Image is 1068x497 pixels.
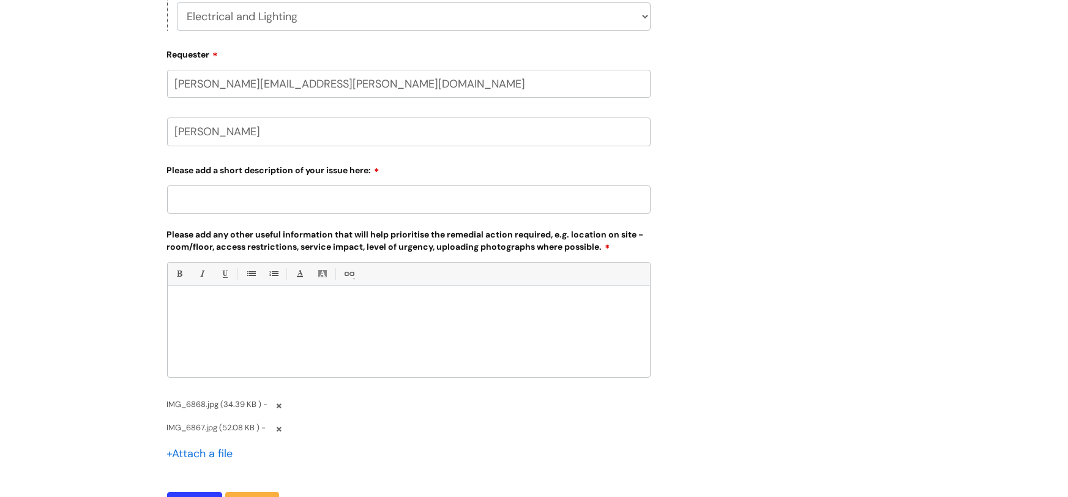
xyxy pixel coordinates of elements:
input: Your Name [167,118,651,146]
span: IMG_6868.jpg (34.39 KB ) - [167,397,274,411]
a: Underline(Ctrl-U) [217,266,232,282]
a: Link [341,266,356,282]
a: Font Color [292,266,307,282]
span: + [167,446,173,461]
label: Please add a short description of your issue here: [167,161,651,176]
a: • Unordered List (Ctrl-Shift-7) [243,266,258,282]
input: Email [167,70,651,98]
a: Italic (Ctrl-I) [194,266,209,282]
a: Bold (Ctrl-B) [171,266,187,282]
label: Requester [167,45,651,60]
a: 1. Ordered List (Ctrl-Shift-8) [266,266,281,282]
a: Back Color [315,266,330,282]
span: IMG_6867.jpg (52.08 KB ) - [167,420,274,435]
label: Please add any other useful information that will help prioritise the remedial action required, e... [167,227,651,252]
div: Attach a file [167,444,241,463]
